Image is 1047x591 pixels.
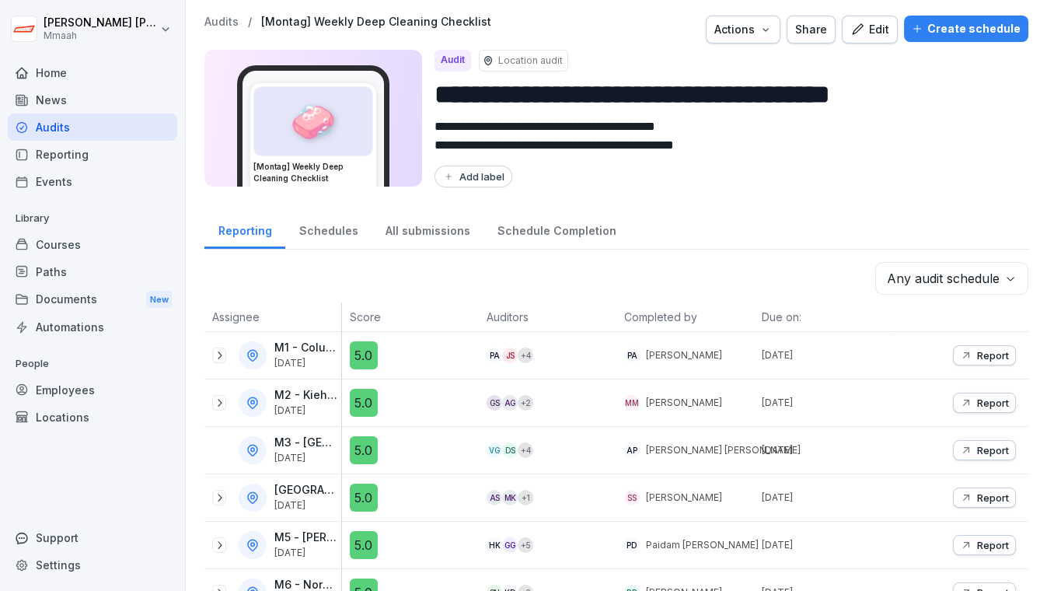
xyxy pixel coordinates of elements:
button: Report [953,440,1016,460]
div: + 5 [518,537,533,553]
p: [PERSON_NAME] [PERSON_NAME] [646,443,801,457]
p: [PERSON_NAME] [PERSON_NAME] [44,16,157,30]
div: Share [795,21,827,38]
div: Support [8,524,177,551]
div: Paths [8,258,177,285]
a: Schedule Completion [483,209,630,249]
p: [DATE] [762,443,892,457]
a: Reporting [204,209,285,249]
div: Reporting [8,141,177,168]
p: Library [8,206,177,231]
p: [DATE] [274,405,338,416]
div: PA [624,348,640,363]
p: [DATE] [762,491,892,505]
p: Report [977,539,1009,551]
div: VG [487,442,502,458]
button: Share [787,16,836,44]
button: Report [953,345,1016,365]
div: GG [502,537,518,553]
a: Automations [8,313,177,341]
div: New [146,291,173,309]
a: Schedules [285,209,372,249]
div: + 1 [518,490,533,505]
p: M5 - [PERSON_NAME] [274,531,338,544]
p: [GEOGRAPHIC_DATA] [274,484,338,497]
div: MK [502,490,518,505]
div: + 4 [518,348,533,363]
p: M2 - Kiehlufer [274,389,338,402]
h3: [Montag] Weekly Deep Cleaning Checklist [253,161,373,184]
p: Paidam [PERSON_NAME] [646,538,759,552]
button: Report [953,488,1016,508]
div: + 4 [518,442,533,458]
div: Locations [8,404,177,431]
a: All submissions [372,209,483,249]
a: Courses [8,231,177,258]
p: Report [977,349,1009,362]
a: [Montag] Weekly Deep Cleaning Checklist [261,16,491,29]
div: Actions [714,21,772,38]
a: Home [8,59,177,86]
div: Edit [850,21,889,38]
button: Report [953,535,1016,555]
p: Mmaah [44,30,157,41]
a: Audits [8,114,177,141]
div: AS [487,490,502,505]
a: Employees [8,376,177,404]
div: 5.0 [350,341,378,369]
div: 5.0 [350,531,378,559]
a: DocumentsNew [8,285,177,314]
p: [DATE] [274,358,338,369]
button: Edit [842,16,898,44]
div: MM [624,395,640,411]
div: 5.0 [350,389,378,417]
p: [DATE] [762,396,892,410]
th: Auditors [479,302,616,332]
p: [PERSON_NAME] [646,348,722,362]
p: Score [350,309,472,325]
div: 5.0 [350,436,378,464]
p: / [248,16,252,29]
p: [DATE] [762,538,892,552]
a: Audits [204,16,239,29]
p: Report [977,491,1009,504]
div: Create schedule [912,20,1021,37]
p: [PERSON_NAME] [646,396,722,410]
div: 5.0 [350,484,378,512]
p: Assignee [212,309,333,325]
div: PA [487,348,502,363]
p: M1 - Columbiadamm [274,341,338,355]
p: [DATE] [762,348,892,362]
button: Add label [435,166,512,187]
p: Completed by [624,309,746,325]
a: Settings [8,551,177,579]
div: AG [502,395,518,411]
div: Audit [435,50,471,72]
div: GS [487,395,502,411]
div: SS [624,490,640,505]
button: Actions [706,16,780,44]
th: Due on: [754,302,892,332]
div: Documents [8,285,177,314]
p: [DATE] [274,547,338,558]
p: [DATE] [274,500,338,511]
p: Report [977,444,1009,456]
a: News [8,86,177,114]
div: PD [624,537,640,553]
p: Location audit [498,54,563,68]
p: People [8,351,177,376]
div: HK [487,537,502,553]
